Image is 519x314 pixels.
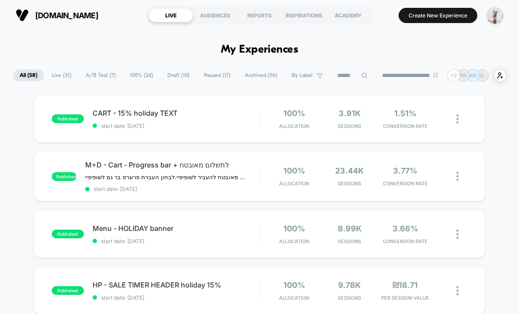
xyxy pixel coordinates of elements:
[324,238,375,244] span: Sessions
[85,174,246,180] span: תשלום מאובטח להעביר לשופיפיי.לבחון העברת פרוגרס בר גם לשופיפיי
[447,69,460,82] div: + 2
[13,8,101,22] button: [DOMAIN_NAME]
[238,70,284,81] span: Archived ( 56 )
[339,109,361,118] span: 3.91k
[433,73,438,78] img: end
[93,123,259,129] span: start date: [DATE]
[221,43,299,56] h1: My Experiences
[279,123,309,129] span: Allocation
[45,70,78,81] span: Live ( 31 )
[456,172,459,181] img: close
[326,8,370,22] div: ACADEMY
[85,186,259,192] span: start date: [DATE]
[456,114,459,124] img: close
[237,8,282,22] div: REPORTS
[93,281,259,289] span: HP - SALE TIMER HEADER holiday 15%
[85,160,259,169] span: M+D - Cart - Progress bar + לתשלום מאובטח
[324,123,375,129] span: Sessions
[283,166,305,175] span: 100%
[469,72,476,79] p: AN
[93,224,259,233] span: Menu - HOLIDAY banner
[379,238,431,244] span: CONVERSION RATE
[123,70,160,81] span: 100% ( 24 )
[279,295,309,301] span: Allocation
[379,123,431,129] span: CONVERSION RATE
[338,281,361,290] span: 9.78k
[394,109,416,118] span: 1.51%
[456,286,459,295] img: close
[399,8,477,23] button: Create New Experience
[52,114,84,123] span: published
[279,238,309,244] span: Allocation
[279,180,309,187] span: Allocation
[379,180,431,187] span: CONVERSION RATE
[283,281,305,290] span: 100%
[479,72,486,79] p: SL
[149,8,193,22] div: LIVE
[16,9,29,22] img: Visually logo
[35,11,98,20] span: [DOMAIN_NAME]
[193,8,237,22] div: AUDIENCES
[393,224,418,233] span: 3.66%
[13,70,44,81] span: All ( 58 )
[283,109,305,118] span: 100%
[393,281,418,290] span: ₪18.71
[393,166,417,175] span: 3.77%
[486,7,503,24] img: ppic
[52,172,77,181] span: published
[459,72,466,79] p: YR
[292,72,313,79] span: By Label
[197,70,237,81] span: Paused ( 17 )
[283,224,305,233] span: 100%
[93,294,259,301] span: start date: [DATE]
[484,7,506,24] button: ppic
[79,70,122,81] span: A/B Test ( 7 )
[52,286,84,295] span: published
[161,70,196,81] span: Draft ( 10 )
[93,238,259,244] span: start date: [DATE]
[338,224,362,233] span: 8.99k
[335,166,364,175] span: 23.44k
[379,295,431,301] span: PER SESSION VALUE
[52,230,84,238] span: published
[324,295,375,301] span: Sessions
[324,180,375,187] span: Sessions
[282,8,326,22] div: INSPIRATIONS
[456,230,459,239] img: close
[93,109,259,117] span: CART - 15% holiday TEXT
